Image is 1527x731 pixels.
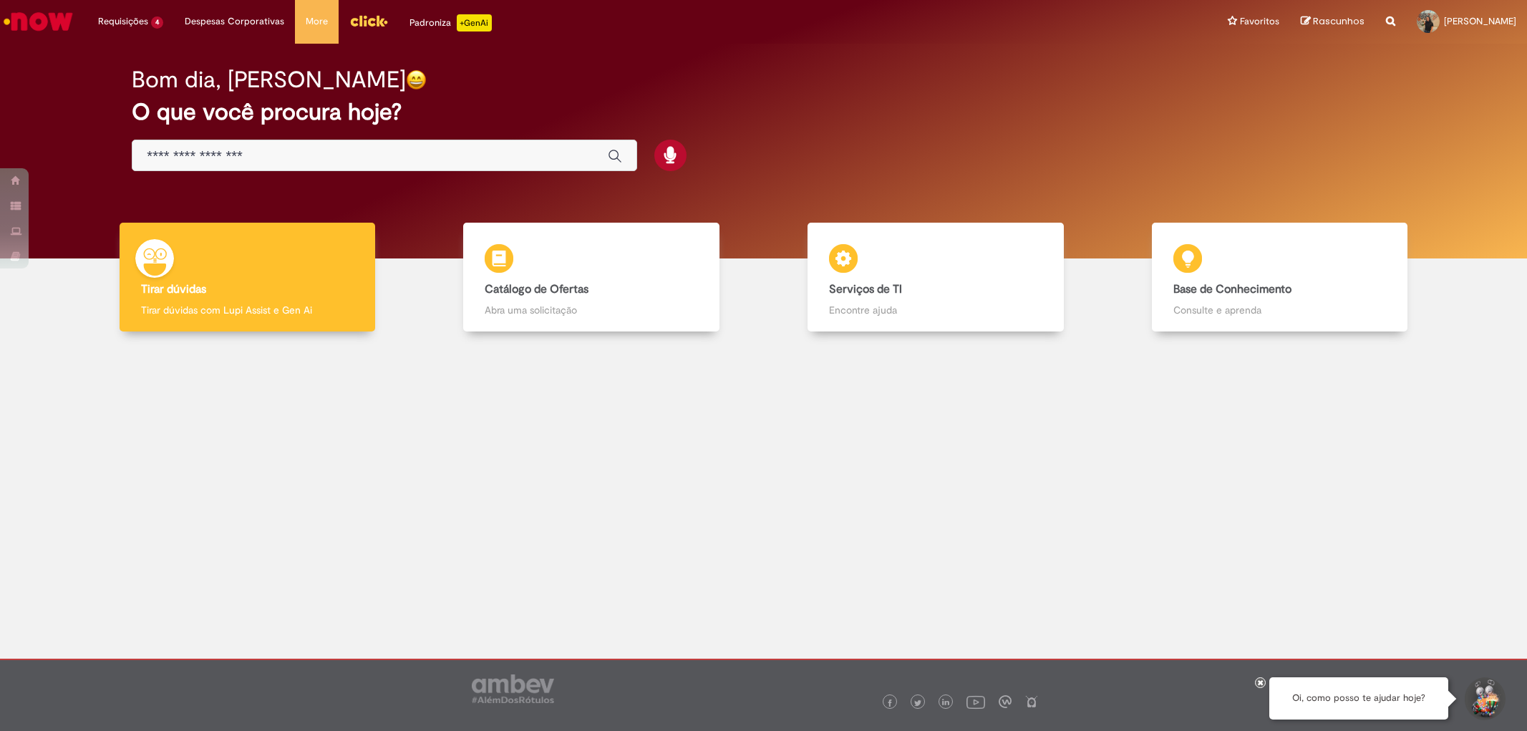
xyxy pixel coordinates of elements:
b: Catálogo de Ofertas [485,282,588,296]
a: Serviços de TI Encontre ajuda [764,223,1108,332]
img: logo_footer_ambev_rotulo_gray.png [472,674,554,703]
img: logo_footer_youtube.png [966,692,985,711]
b: Base de Conhecimento [1173,282,1291,296]
span: More [306,14,328,29]
img: ServiceNow [1,7,75,36]
p: +GenAi [457,14,492,32]
img: happy-face.png [406,69,427,90]
img: logo_footer_naosei.png [1025,695,1038,708]
p: Tirar dúvidas com Lupi Assist e Gen Ai [141,303,354,317]
a: Rascunhos [1301,15,1364,29]
a: Tirar dúvidas Tirar dúvidas com Lupi Assist e Gen Ai [75,223,420,332]
b: Tirar dúvidas [141,282,206,296]
div: Oi, como posso te ajudar hoje? [1269,677,1448,720]
h2: O que você procura hoje? [132,100,1395,125]
img: logo_footer_facebook.png [886,699,893,707]
a: Base de Conhecimento Consulte e aprenda [1107,223,1452,332]
span: Favoritos [1240,14,1279,29]
img: logo_footer_linkedin.png [942,699,949,707]
div: Padroniza [409,14,492,32]
p: Encontre ajuda [829,303,1042,317]
button: Iniciar Conversa de Suporte [1463,677,1506,720]
img: click_logo_yellow_360x200.png [349,10,388,32]
img: logo_footer_workplace.png [999,695,1012,708]
p: Consulte e aprenda [1173,303,1386,317]
span: Requisições [98,14,148,29]
span: [PERSON_NAME] [1444,15,1516,27]
a: Catálogo de Ofertas Abra uma solicitação [420,223,764,332]
img: logo_footer_twitter.png [914,699,921,707]
span: Despesas Corporativas [185,14,284,29]
span: Rascunhos [1313,14,1364,28]
span: 4 [151,16,163,29]
b: Serviços de TI [829,282,902,296]
h2: Bom dia, [PERSON_NAME] [132,67,406,92]
p: Abra uma solicitação [485,303,697,317]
